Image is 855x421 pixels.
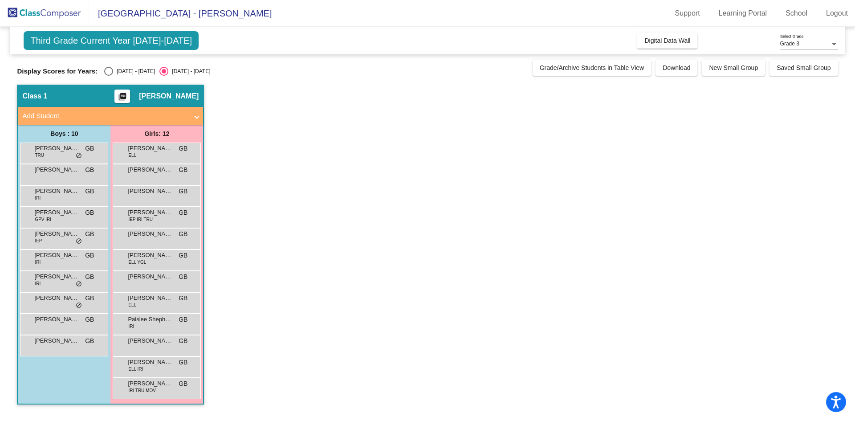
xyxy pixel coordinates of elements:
a: Support [668,6,707,20]
span: IRI [35,280,41,287]
span: [PERSON_NAME] [34,272,79,281]
a: Learning Portal [712,6,774,20]
a: Logout [819,6,855,20]
span: GB [179,294,187,303]
span: [PERSON_NAME] [128,165,172,174]
button: Digital Data Wall [637,33,697,49]
span: Class 1 [22,92,47,101]
span: ELL IRI [128,366,143,372]
span: Third Grade Current Year [DATE]-[DATE] [24,31,199,50]
span: GB [179,379,187,388]
span: Saved Small Group [777,64,831,71]
span: [PERSON_NAME] [34,144,79,153]
span: [PERSON_NAME] [139,92,199,101]
span: IRI [35,259,41,266]
span: GB [179,208,187,217]
span: Grade/Archive Students in Table View [540,64,644,71]
span: ELL [128,302,136,308]
span: [PERSON_NAME] [128,336,172,345]
span: [PERSON_NAME] [128,144,172,153]
span: [PERSON_NAME] [128,294,172,302]
span: [PERSON_NAME] [128,251,172,260]
span: GB [85,229,94,239]
span: [PERSON_NAME] [34,208,79,217]
span: ELL YGL [128,259,146,266]
span: ELL [128,152,136,159]
span: GB [85,165,94,175]
span: Digital Data Wall [644,37,690,44]
button: Grade/Archive Students in Table View [533,60,651,76]
span: IEP [35,237,42,244]
span: Grade 3 [780,41,799,47]
span: New Small Group [709,64,758,71]
span: [PERSON_NAME][DEMOGRAPHIC_DATA] [34,294,79,302]
div: Boys : 10 [18,125,110,143]
mat-panel-title: Add Student [22,111,188,121]
span: GB [179,272,187,282]
span: GB [179,229,187,239]
span: GB [85,336,94,346]
span: GB [85,187,94,196]
span: GB [85,272,94,282]
span: TRU [35,152,44,159]
span: do_not_disturb_alt [76,302,82,309]
span: [PERSON_NAME] [128,358,172,367]
div: Girls: 12 [110,125,203,143]
span: [PERSON_NAME] [128,229,172,238]
span: Paislee Shepherd [128,315,172,324]
span: [PERSON_NAME] [128,272,172,281]
div: [DATE] - [DATE] [113,67,155,75]
span: [PERSON_NAME] [34,187,79,196]
button: Print Students Details [114,90,130,103]
mat-icon: picture_as_pdf [117,92,128,105]
span: [PERSON_NAME] [34,165,79,174]
span: [PERSON_NAME] [34,315,79,324]
span: GB [179,165,187,175]
span: IRI TRU MOV [128,387,155,394]
span: [PERSON_NAME] [34,251,79,260]
span: GPV IRI [35,216,51,223]
span: GB [85,144,94,153]
div: [DATE] - [DATE] [168,67,210,75]
button: Saved Small Group [769,60,838,76]
span: do_not_disturb_alt [76,238,82,245]
mat-expansion-panel-header: Add Student [18,107,203,125]
span: IEP IRI TRU [128,216,153,223]
span: GB [85,208,94,217]
span: [PERSON_NAME] [128,379,172,388]
span: GB [179,144,187,153]
button: Download [655,60,697,76]
mat-radio-group: Select an option [104,67,210,76]
span: GB [85,315,94,324]
span: [PERSON_NAME] [128,208,172,217]
span: GB [179,187,187,196]
span: Download [663,64,690,71]
span: GB [85,294,94,303]
span: [PERSON_NAME] [34,229,79,238]
span: [GEOGRAPHIC_DATA] - [PERSON_NAME] [89,6,272,20]
span: IRI [35,195,41,201]
span: GB [179,336,187,346]
span: do_not_disturb_alt [76,281,82,288]
span: GB [179,358,187,367]
span: IRI [128,323,134,330]
a: School [778,6,814,20]
span: [PERSON_NAME] [128,187,172,196]
span: GB [179,315,187,324]
span: [PERSON_NAME] [34,336,79,345]
span: GB [179,251,187,260]
span: Display Scores for Years: [17,67,98,75]
span: GB [85,251,94,260]
span: do_not_disturb_alt [76,152,82,159]
button: New Small Group [702,60,765,76]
